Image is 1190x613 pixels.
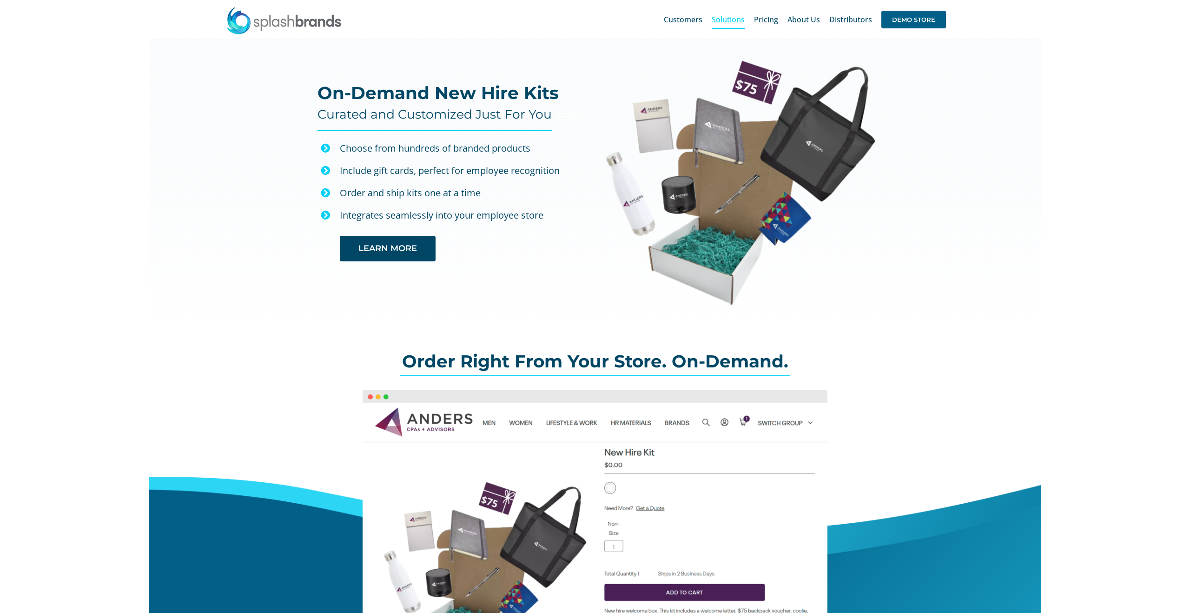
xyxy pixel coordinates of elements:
[340,185,578,201] p: Order and ship kits one at a time
[664,5,946,34] nav: Main Menu
[317,107,552,122] h4: Curated and Customized Just For You
[881,5,946,34] a: DEMO STORE
[881,11,946,28] span: DEMO STORE
[754,5,778,34] a: Pricing
[787,16,820,23] span: About Us
[754,16,778,23] span: Pricing
[317,84,559,102] h2: On-Demand New Hire Kits
[340,236,436,261] a: LEARN MORE
[402,351,788,372] span: Order Right From Your Store. On-Demand.
[340,207,578,223] p: Integrates seamlessly into your employee store
[829,5,872,34] a: Distributors
[340,163,578,179] div: Include gift cards, perfect for employee recognition
[664,5,702,34] a: Customers
[358,244,417,253] span: LEARN MORE
[605,60,876,306] img: Anders New Hire Kit Web Image-01
[664,16,702,23] span: Customers
[829,16,872,23] span: Distributors
[340,140,578,156] div: Choose from hundreds of branded products
[712,16,745,23] span: Solutions
[226,7,342,34] img: SplashBrands.com Logo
